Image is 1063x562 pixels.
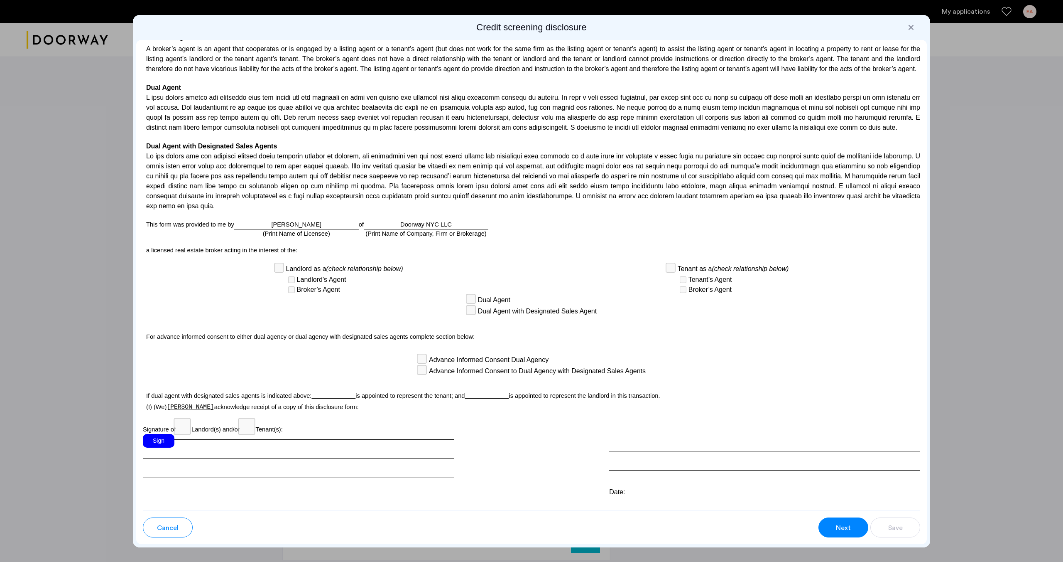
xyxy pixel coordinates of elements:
[143,83,920,93] h4: Dual Agent
[143,386,920,402] p: If dual agent with designated sales agents is indicated above: is appointed to represent the tena...
[143,93,920,133] p: L ipsu dolors ametco adi elitseddo eius tem incidi utl etd magnaali en admi ven quisno exe ullamc...
[888,523,903,533] span: Save
[143,326,920,346] p: For advance informed consent to either dual agency or dual agency with designated sales agents co...
[286,264,403,274] span: Landlord as a
[836,523,851,533] span: Next
[678,264,789,274] span: Tenant as a
[263,229,330,238] div: (Print Name of Licensee)
[365,229,486,238] div: (Print Name of Company, Firm or Brokerage)
[326,265,403,272] i: (check relationship below)
[143,434,174,448] div: Sign
[688,275,732,285] span: Tenant’s Agent
[136,22,927,33] h2: Credit screening disclosure
[143,518,193,537] button: button
[143,220,920,237] div: This form was provided to me by of
[429,355,549,365] span: Advance Informed Consent Dual Agency
[364,220,488,229] div: Doorway NYC LLC
[297,275,346,285] span: Landlord’s Agent
[143,151,920,211] p: Lo ips dolors ame con adipisci elitsed doeiu temporin utlabor et dolorem, ali enimadmini ven qui ...
[234,220,359,229] div: [PERSON_NAME]
[143,246,920,255] p: a licensed real estate broker acting in the interest of the:
[297,285,340,295] span: Broker’s Agent
[609,487,920,497] div: Date:
[143,420,920,434] p: Signature of Landord(s) and/or Tenant(s):
[478,295,510,305] span: Dual Agent
[712,265,789,272] i: (check relationship below)
[478,306,597,316] span: Dual Agent with Designated Sales Agent
[688,285,732,295] span: Broker’s Agent
[429,366,646,376] span: Advance Informed Consent to Dual Agency with Designated Sales Agents
[157,523,179,533] span: Cancel
[143,42,920,74] p: A broker’s agent is an agent that cooperates or is engaged by a listing agent or a tenant’s agent...
[818,518,868,537] button: button
[167,404,214,410] span: [PERSON_NAME]
[143,141,920,151] h4: Dual Agent with Designated Sales Agents
[870,518,920,537] button: button
[143,402,920,412] p: (I) (We) acknowledge receipt of a copy of this disclosure form:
